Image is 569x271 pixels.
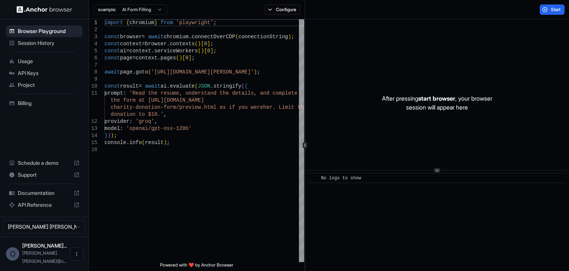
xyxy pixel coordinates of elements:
span: contexts [170,41,194,47]
span: evaluate [170,83,194,89]
div: 7 [89,62,97,69]
span: provider [104,118,129,124]
span: const [104,41,120,47]
span: 'groq' [136,118,154,124]
span: = [139,83,142,89]
div: 14 [89,132,97,139]
span: Powered with ❤️ by Anchor Browser [160,262,233,271]
span: [ [201,41,204,47]
span: omar.bolanos@cariai.com [22,250,67,264]
button: Start [540,4,565,15]
span: result [120,83,139,89]
span: prompt [104,90,123,96]
div: Billing [6,97,83,109]
span: ) [198,41,201,47]
div: Usage [6,55,83,67]
span: . [126,140,129,146]
span: { [244,83,247,89]
span: = [142,41,145,47]
button: Configure [264,4,300,15]
span: = [142,34,145,40]
span: browser [145,41,167,47]
span: Session History [18,39,80,47]
span: 0 [207,48,210,54]
span: ) [254,69,257,75]
span: Browser Playground [18,27,80,35]
span: const [104,48,120,54]
span: = [126,48,129,54]
span: 0 [185,55,188,61]
span: await [104,69,120,75]
span: from [160,20,173,26]
span: ( [198,48,201,54]
span: . [157,55,160,61]
span: const [104,55,120,61]
span: browser [120,34,142,40]
span: the form at [URL][DOMAIN_NAME] [111,97,204,103]
span: ) [164,140,167,146]
span: : [123,90,126,96]
span: lete [285,90,297,96]
span: Start [551,7,561,13]
span: goto [136,69,148,75]
div: 8 [89,69,97,76]
span: chromium [164,34,189,40]
div: 6 [89,55,97,62]
span: page [120,55,133,61]
span: connectOverCDP [192,34,235,40]
span: Support [18,171,71,179]
span: ) [201,48,204,54]
span: Usage [18,58,80,65]
span: console [104,140,126,146]
div: API Keys [6,67,83,79]
div: 2 [89,26,97,33]
span: ; [257,69,260,75]
span: ; [192,55,194,61]
span: ] [210,48,213,54]
span: ; [167,140,170,146]
span: ( [242,83,244,89]
span: ] [207,41,210,47]
span: import [104,20,123,26]
span: , [164,111,167,117]
span: ) [111,133,114,138]
span: ( [235,34,238,40]
div: 1 [89,19,97,26]
span: [ [204,48,207,54]
span: : [129,118,132,124]
span: API Reference [18,201,71,209]
span: . [210,83,213,89]
span: start browser [418,95,455,102]
span: context [129,48,151,54]
span: ; [213,48,216,54]
span: const [104,34,120,40]
span: connectionString [238,34,288,40]
div: 15 [89,139,97,146]
span: . [167,83,170,89]
span: . [133,69,136,75]
div: Schedule a demo [6,157,83,169]
div: Browser Playground [6,25,83,37]
div: 12 [89,118,97,125]
span: ) [179,55,182,61]
p: After pressing , your browser session will appear here [382,94,492,112]
span: Schedule a demo [18,159,71,167]
span: Documentation [18,189,71,197]
span: stringify [213,83,242,89]
span: { [126,20,129,26]
span: page [120,69,133,75]
span: model [104,125,120,131]
span: her. Limit the [263,104,307,110]
span: ; [210,41,213,47]
span: ( [176,55,179,61]
span: , [154,118,157,124]
span: No logs to show [321,176,361,181]
span: API Keys [18,69,80,77]
div: 9 [89,76,97,83]
span: example: [98,7,116,13]
span: ; [213,20,216,26]
span: . [189,34,192,40]
div: 5 [89,48,97,55]
span: charity-donation-form/preview.html as if you were [111,104,263,110]
span: context [136,55,157,61]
